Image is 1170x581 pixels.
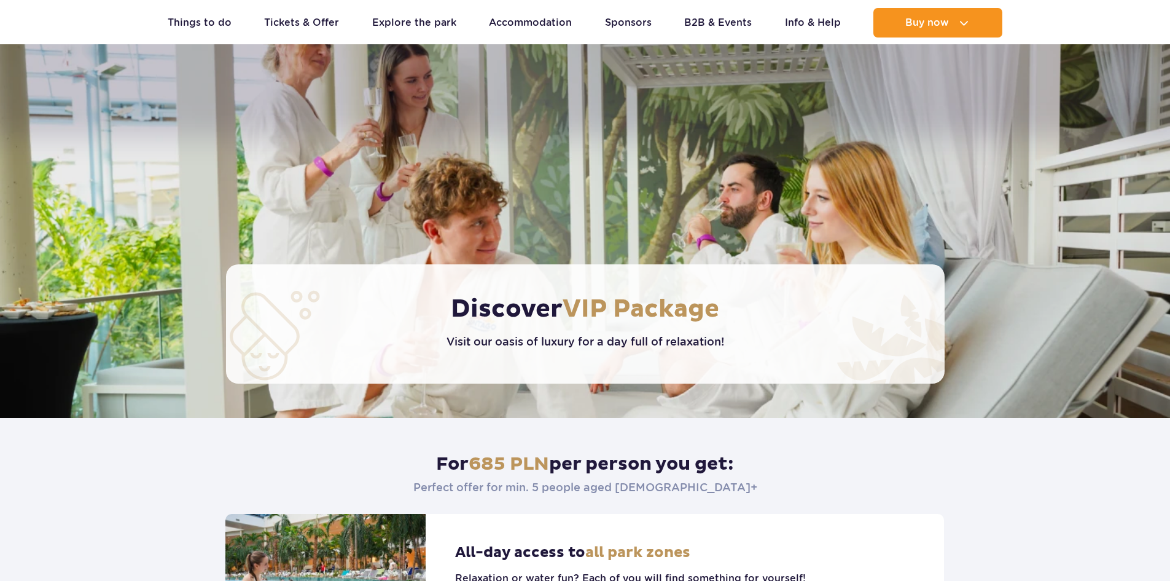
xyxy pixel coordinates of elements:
a: Sponsors [605,8,652,38]
a: Accommodation [489,8,572,38]
span: VIP Package [563,294,719,325]
p: Perfect offer for min. 5 people aged [DEMOGRAPHIC_DATA]+ [413,481,757,494]
a: Explore the park [372,8,456,38]
span: 685 PLN [469,453,549,475]
h2: For per person you get: [436,453,734,476]
a: Tickets & Offer [264,8,339,38]
h1: Discover [309,294,862,325]
button: Buy now [873,8,1002,38]
a: B2B & Events [684,8,752,38]
span: all park zones [585,543,690,562]
a: Info & Help [785,8,841,38]
span: Buy now [905,17,949,28]
p: Visit our oasis of luxury for a day full of relaxation! [447,334,724,349]
a: Things to do [168,8,232,38]
h2: All-day access to [455,543,690,562]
